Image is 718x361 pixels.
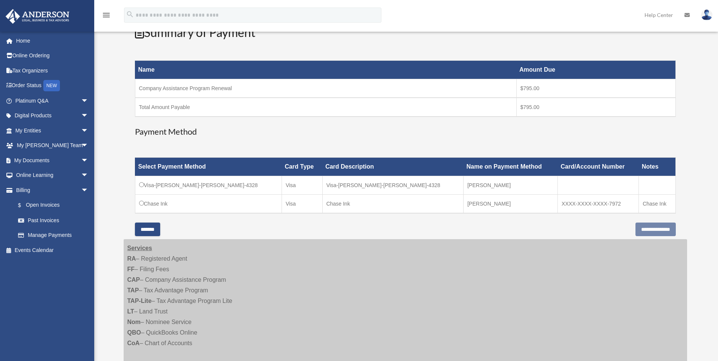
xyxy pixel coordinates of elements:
a: My Entitiesarrow_drop_down [5,123,100,138]
th: Select Payment Method [135,158,282,176]
span: arrow_drop_down [81,153,96,168]
strong: Nom [127,319,141,325]
span: arrow_drop_down [81,93,96,109]
td: Visa-[PERSON_NAME]-[PERSON_NAME]-4328 [322,176,463,195]
img: Anderson Advisors Platinum Portal [3,9,72,24]
span: arrow_drop_down [81,108,96,124]
a: Tax Organizers [5,63,100,78]
a: Home [5,33,100,48]
span: arrow_drop_down [81,168,96,183]
a: My [PERSON_NAME] Teamarrow_drop_down [5,138,100,153]
th: Card Type [282,158,322,176]
a: Order StatusNEW [5,78,100,94]
strong: LT [127,308,134,315]
td: Chase Ink [322,195,463,214]
span: arrow_drop_down [81,183,96,198]
td: $795.00 [516,79,675,98]
i: search [126,10,134,18]
strong: TAP [127,287,139,293]
a: Online Ordering [5,48,100,63]
i: menu [102,11,111,20]
a: Online Learningarrow_drop_down [5,168,100,183]
strong: Services [127,245,152,251]
img: User Pic [701,9,712,20]
strong: QBO [127,329,141,336]
a: Digital Productsarrow_drop_down [5,108,100,123]
td: Chase Ink [135,195,282,214]
th: Amount Due [516,61,675,79]
a: Past Invoices [11,213,96,228]
a: Platinum Q&Aarrow_drop_down [5,93,100,108]
td: [PERSON_NAME] [463,176,557,195]
th: Name on Payment Method [463,158,557,176]
a: menu [102,13,111,20]
span: arrow_drop_down [81,123,96,138]
div: NEW [43,80,60,91]
td: Visa [282,195,322,214]
td: Visa-[PERSON_NAME]-[PERSON_NAME]-4328 [135,176,282,195]
td: XXXX-XXXX-XXXX-7972 [558,195,639,214]
h3: Payment Method [135,126,676,138]
th: Card Description [322,158,463,176]
strong: TAP-Lite [127,298,152,304]
span: $ [22,201,26,210]
a: My Documentsarrow_drop_down [5,153,100,168]
td: Company Assistance Program Renewal [135,79,516,98]
strong: RA [127,255,136,262]
th: Card/Account Number [558,158,639,176]
a: Manage Payments [11,228,96,243]
th: Notes [639,158,675,176]
strong: CAP [127,277,140,283]
td: Total Amount Payable [135,98,516,117]
a: Events Calendar [5,243,100,258]
span: arrow_drop_down [81,138,96,154]
td: [PERSON_NAME] [463,195,557,214]
a: Billingarrow_drop_down [5,183,96,198]
td: Chase Ink [639,195,675,214]
td: $795.00 [516,98,675,117]
td: Visa [282,176,322,195]
h2: Summary of Payment [135,24,676,41]
a: $Open Invoices [11,198,92,213]
strong: FF [127,266,135,272]
th: Name [135,61,516,79]
strong: CoA [127,340,140,346]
